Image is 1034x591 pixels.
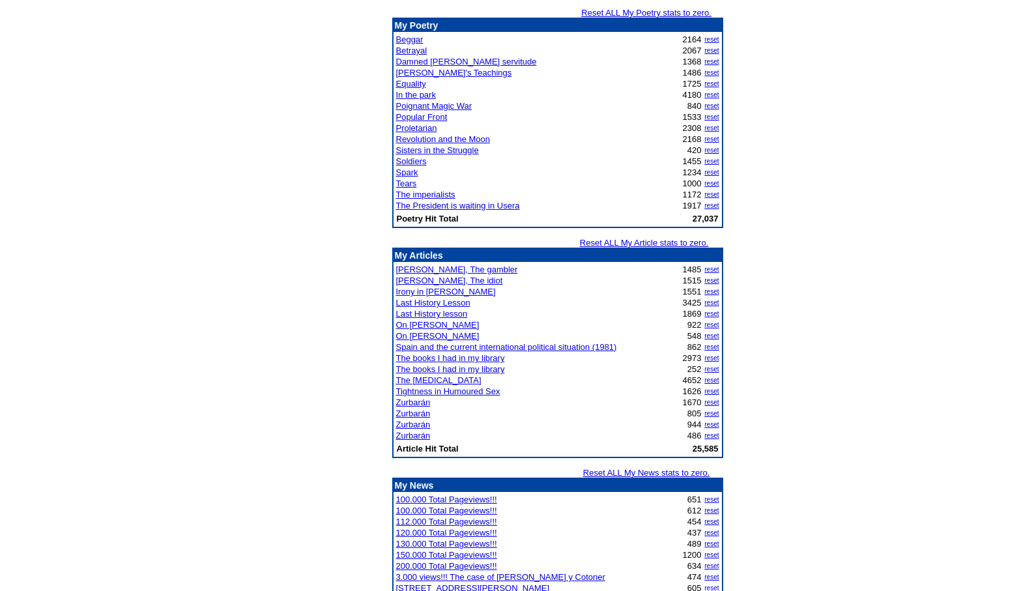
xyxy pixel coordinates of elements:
a: The [MEDICAL_DATA] [396,375,481,385]
a: reset [704,36,719,43]
a: Zurbarán [396,431,431,440]
a: Spain and the current international political situation (1981) [396,342,617,352]
a: Zurbarán [396,420,431,429]
font: 1200 [683,550,702,560]
a: Proletarian [396,123,437,133]
b: Article Hit Total [397,444,459,454]
font: 548 [687,331,702,341]
a: Zurbarán [396,397,431,407]
a: reset [704,191,719,198]
font: 1551 [683,287,702,296]
a: The books I had in my library [396,353,505,363]
a: The President is waiting in Usera [396,201,520,210]
font: 1515 [683,276,702,285]
font: 3425 [683,298,702,308]
font: 840 [687,101,702,111]
a: Spark [396,167,418,177]
a: 112.000 Total Pageviews!!! [396,517,497,526]
a: 100.000 Total Pageviews!!! [396,495,497,504]
a: reset [704,366,719,373]
a: Sisters in the Struggle [396,145,479,155]
a: reset [704,507,719,514]
font: 1368 [683,57,702,66]
a: reset [704,58,719,65]
font: 1626 [683,386,702,396]
a: reset [704,266,719,273]
a: Betrayal [396,46,427,55]
a: [PERSON_NAME]'s Teachings [396,68,512,78]
a: reset [704,113,719,121]
a: reset [704,432,719,439]
font: 2164 [683,35,702,44]
a: reset [704,377,719,384]
p: My Articles [395,250,721,261]
a: Soldiers [396,156,427,166]
font: 1485 [683,265,702,274]
a: reset [704,102,719,109]
a: reset [704,169,719,176]
font: 437 [687,528,702,538]
font: 252 [687,364,702,374]
font: 922 [687,320,702,330]
a: 130.000 Total Pageviews!!! [396,539,497,549]
a: reset [704,80,719,87]
font: 474 [687,572,702,582]
a: reset [704,69,719,76]
b: Poetry Hit Total [397,214,459,223]
font: 1172 [683,190,702,199]
p: My News [395,480,721,491]
font: 862 [687,342,702,352]
a: Reset ALL My Article stats to zero. [580,238,709,248]
a: reset [704,562,719,569]
font: 634 [687,561,702,571]
a: Tears [396,179,417,188]
font: 489 [687,539,702,549]
a: reset [704,496,719,503]
b: 27,037 [693,214,719,223]
a: reset [704,410,719,417]
a: The imperialists [396,190,455,199]
a: Irony in [PERSON_NAME] [396,287,496,296]
a: reset [704,310,719,317]
font: 4180 [683,90,702,100]
a: Equality [396,79,426,89]
font: 2308 [683,123,702,133]
a: On [PERSON_NAME] [396,320,480,330]
a: In the park [396,90,436,100]
a: 3.000 views!!! The case of [PERSON_NAME] y Cotoner [396,572,605,582]
font: 1000 [683,179,702,188]
font: 1455 [683,156,702,166]
a: reset [704,332,719,339]
font: 805 [687,409,702,418]
a: reset [704,399,719,406]
a: Beggar [396,35,424,44]
a: [PERSON_NAME], The idiot [396,276,503,285]
a: 200.000 Total Pageviews!!! [396,561,497,571]
a: Poignant Magic War [396,101,472,111]
a: Tightness in Humoured Sex [396,386,500,396]
a: reset [704,529,719,536]
a: 150.000 Total Pageviews!!! [396,550,497,560]
font: 2168 [683,134,702,144]
a: 120.000 Total Pageviews!!! [396,528,497,538]
a: Zurbarán [396,409,431,418]
font: 420 [687,145,702,155]
a: reset [704,540,719,547]
a: reset [704,573,719,581]
a: Reset ALL My Poetry stats to zero. [581,8,711,18]
a: On [PERSON_NAME] [396,331,480,341]
a: Revolution and the Moon [396,134,491,144]
font: 454 [687,517,702,526]
a: reset [704,180,719,187]
a: [PERSON_NAME], The gambler [396,265,518,274]
a: reset [704,158,719,165]
font: 486 [687,431,702,440]
font: 612 [687,506,702,515]
a: reset [704,147,719,154]
a: reset [704,202,719,209]
font: 1486 [683,68,702,78]
a: reset [704,321,719,328]
a: Popular Front [396,112,448,122]
font: 4652 [683,375,702,385]
a: reset [704,551,719,558]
